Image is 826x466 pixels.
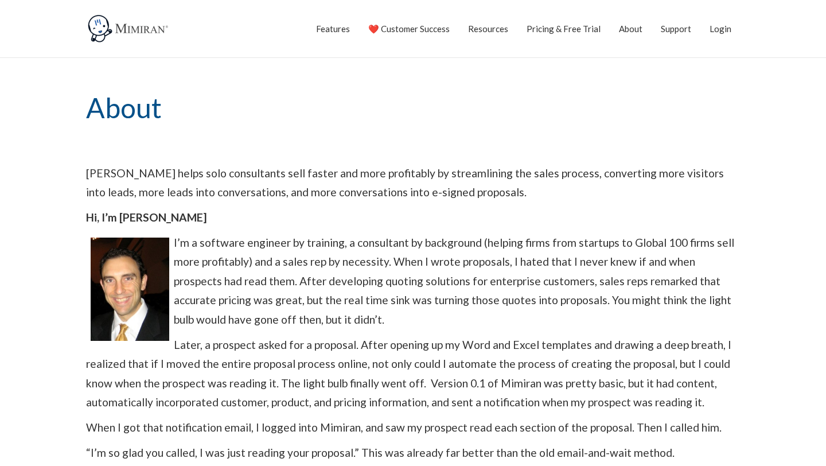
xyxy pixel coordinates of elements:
[661,14,691,43] a: Support
[86,59,740,158] h1: About
[86,335,740,412] p: Later, a prospect asked for a proposal. After opening up my Word and Excel templates and drawing ...
[86,14,172,43] img: Mimiran CRM
[91,238,169,341] img: rs1
[86,443,740,463] p: “I’m so glad you called, I was just reading your proposal.” This was already far better than the ...
[86,418,740,437] p: When I got that notification email, I logged into Mimiran, and saw my prospect read each section ...
[316,14,350,43] a: Features
[86,211,207,224] strong: Hi, I’m [PERSON_NAME]
[86,233,740,329] p: I’m a software engineer by training, a consultant by background (helping firms from startups to G...
[368,14,450,43] a: ❤️ Customer Success
[527,14,601,43] a: Pricing & Free Trial
[468,14,508,43] a: Resources
[619,14,642,43] a: About
[710,14,731,43] a: Login
[86,164,740,202] p: [PERSON_NAME] helps solo consultants sell faster and more profitably by streamlining the sales pr...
